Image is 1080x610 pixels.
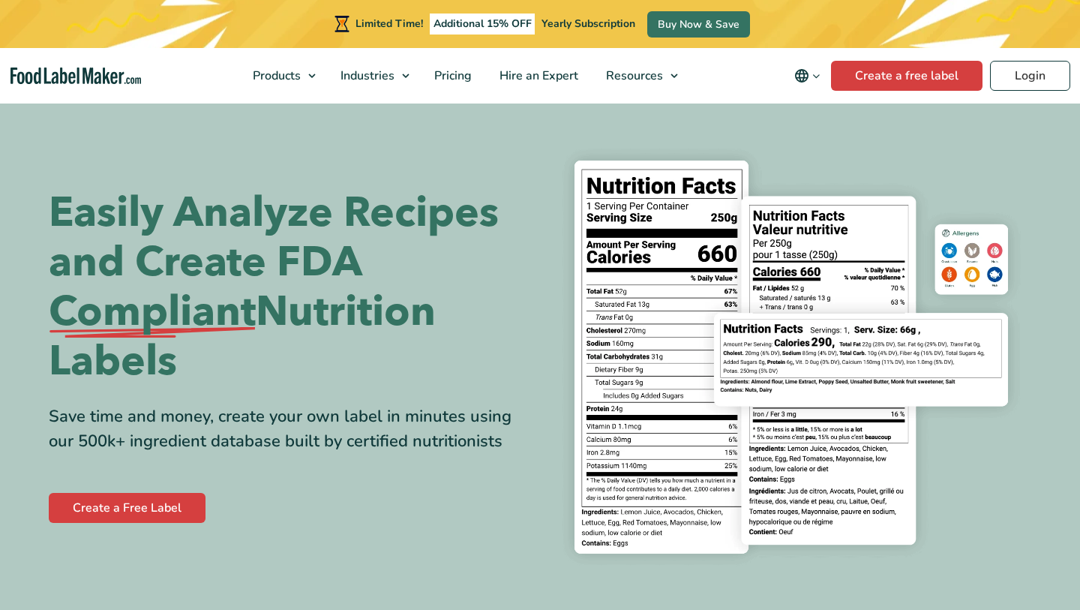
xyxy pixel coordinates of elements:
[430,68,473,84] span: Pricing
[327,48,417,104] a: Industries
[541,17,635,31] span: Yearly Subscription
[49,188,529,386] h1: Easily Analyze Recipes and Create FDA Nutrition Labels
[355,17,423,31] span: Limited Time!
[239,48,323,104] a: Products
[990,61,1070,91] a: Login
[601,68,664,84] span: Resources
[784,61,831,91] button: Change language
[831,61,982,91] a: Create a free label
[430,14,535,35] span: Additional 15% OFF
[49,493,205,523] a: Create a Free Label
[10,68,141,85] a: Food Label Maker homepage
[49,287,256,337] span: Compliant
[495,68,580,84] span: Hire an Expert
[486,48,589,104] a: Hire an Expert
[248,68,302,84] span: Products
[336,68,396,84] span: Industries
[49,404,529,454] div: Save time and money, create your own label in minutes using our 500k+ ingredient database built b...
[592,48,685,104] a: Resources
[647,11,750,38] a: Buy Now & Save
[421,48,482,104] a: Pricing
